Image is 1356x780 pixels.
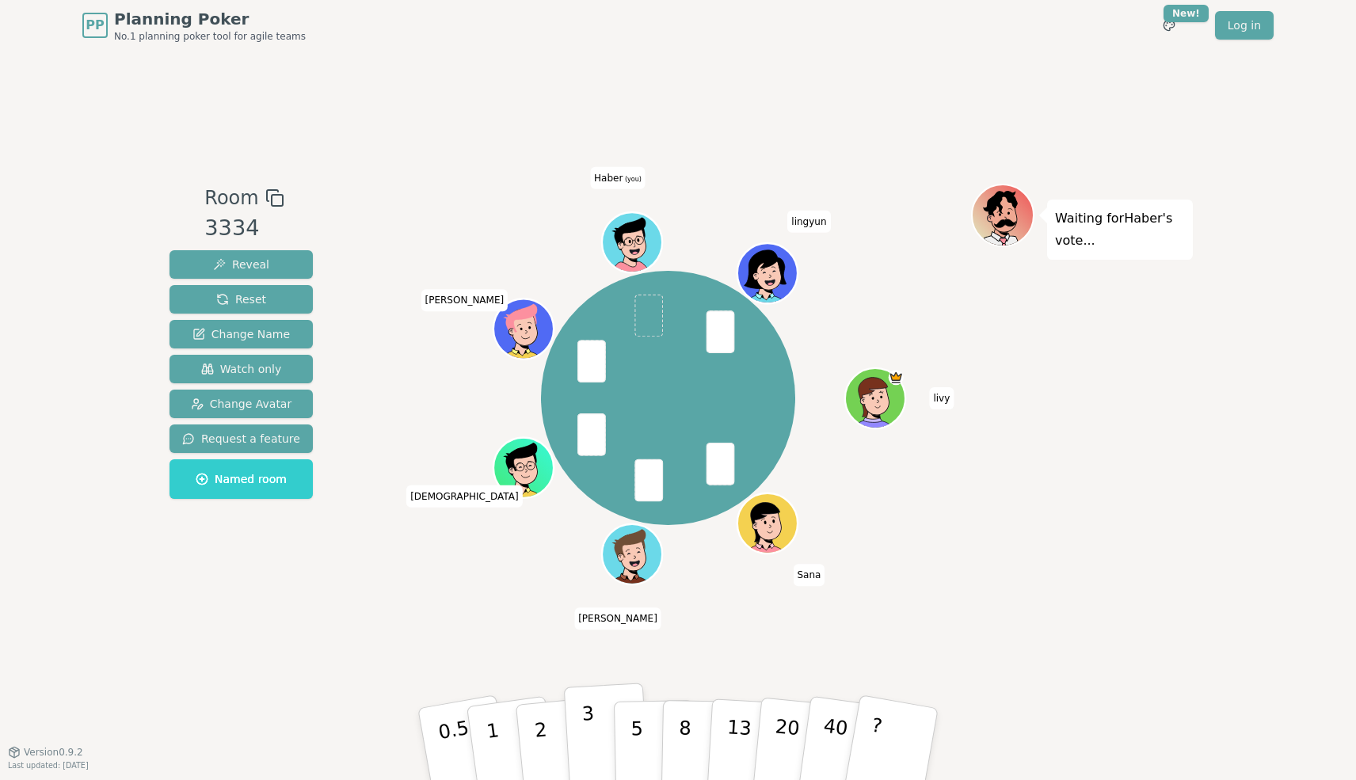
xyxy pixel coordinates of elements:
[787,211,830,233] span: Click to change your name
[24,746,83,759] span: Version 0.9.2
[8,761,89,770] span: Last updated: [DATE]
[82,8,306,43] a: PPPlanning PokerNo.1 planning poker tool for agile teams
[604,214,661,271] button: Click to change your avatar
[1155,11,1183,40] button: New!
[574,607,661,630] span: Click to change your name
[204,212,284,245] div: 3334
[1164,5,1209,22] div: New!
[421,289,508,311] span: Click to change your name
[623,176,642,183] span: (you)
[169,459,313,499] button: Named room
[169,250,313,279] button: Reveal
[192,326,290,342] span: Change Name
[929,387,954,409] span: Click to change your name
[182,431,300,447] span: Request a feature
[8,746,83,759] button: Version0.9.2
[169,390,313,418] button: Change Avatar
[1055,207,1185,252] p: Waiting for Haber 's vote...
[793,564,825,586] span: Click to change your name
[204,184,258,212] span: Room
[169,285,313,314] button: Reset
[169,424,313,453] button: Request a feature
[201,361,282,377] span: Watch only
[169,320,313,348] button: Change Name
[590,167,646,189] span: Click to change your name
[213,257,269,272] span: Reveal
[406,485,522,508] span: Click to change your name
[114,8,306,30] span: Planning Poker
[114,30,306,43] span: No.1 planning poker tool for agile teams
[889,370,904,385] span: livy is the host
[196,471,287,487] span: Named room
[191,396,292,412] span: Change Avatar
[1215,11,1274,40] a: Log in
[216,291,266,307] span: Reset
[86,16,104,35] span: PP
[169,355,313,383] button: Watch only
